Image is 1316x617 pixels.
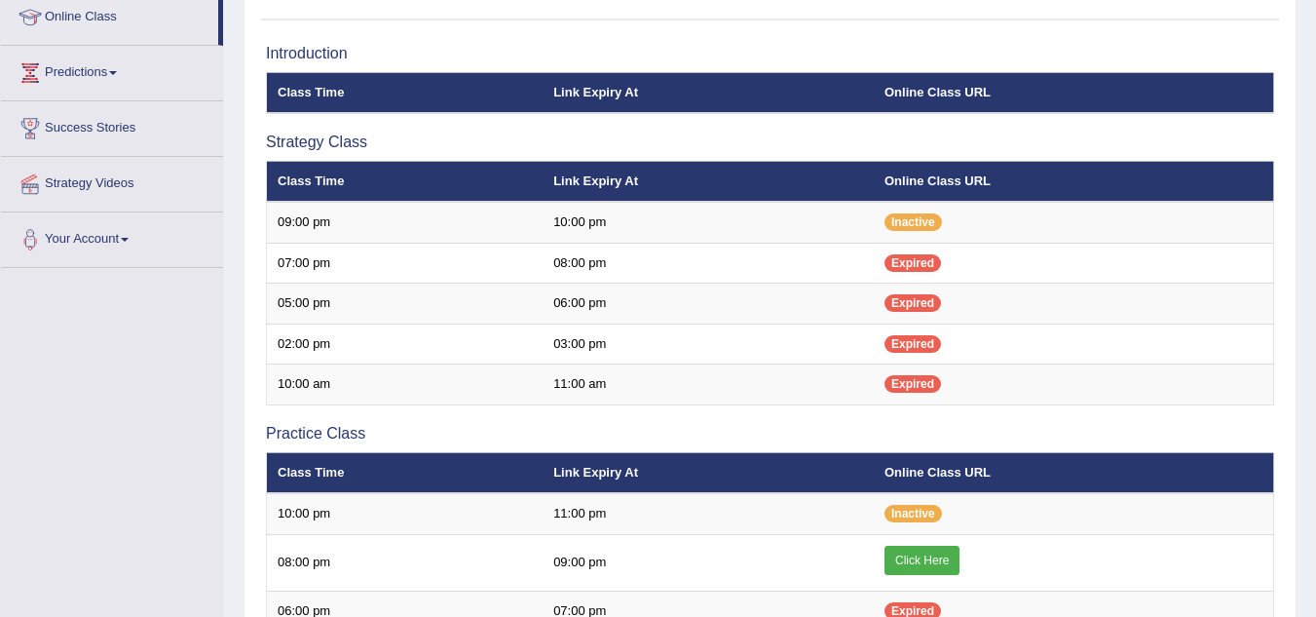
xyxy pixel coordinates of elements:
[267,365,544,405] td: 10:00 am
[267,534,544,591] td: 08:00 pm
[266,45,1274,62] h3: Introduction
[267,243,544,284] td: 07:00 pm
[543,161,874,202] th: Link Expiry At
[543,365,874,405] td: 11:00 am
[543,324,874,365] td: 03:00 pm
[1,101,223,150] a: Success Stories
[874,161,1274,202] th: Online Class URL
[267,324,544,365] td: 02:00 pm
[267,161,544,202] th: Class Time
[1,46,223,95] a: Predictions
[543,202,874,243] td: 10:00 pm
[543,72,874,113] th: Link Expiry At
[543,284,874,325] td: 06:00 pm
[884,294,941,312] span: Expired
[1,157,223,206] a: Strategy Videos
[267,72,544,113] th: Class Time
[543,452,874,493] th: Link Expiry At
[884,505,942,522] span: Inactive
[543,534,874,591] td: 09:00 pm
[267,452,544,493] th: Class Time
[874,452,1274,493] th: Online Class URL
[874,72,1274,113] th: Online Class URL
[267,284,544,325] td: 05:00 pm
[1,212,223,261] a: Your Account
[266,425,1274,443] h3: Practice Class
[543,243,874,284] td: 08:00 pm
[884,254,941,272] span: Expired
[884,546,959,575] a: Click Here
[884,213,942,231] span: Inactive
[543,493,874,534] td: 11:00 pm
[884,375,941,393] span: Expired
[267,493,544,534] td: 10:00 pm
[884,335,941,353] span: Expired
[267,202,544,243] td: 09:00 pm
[266,134,1274,151] h3: Strategy Class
